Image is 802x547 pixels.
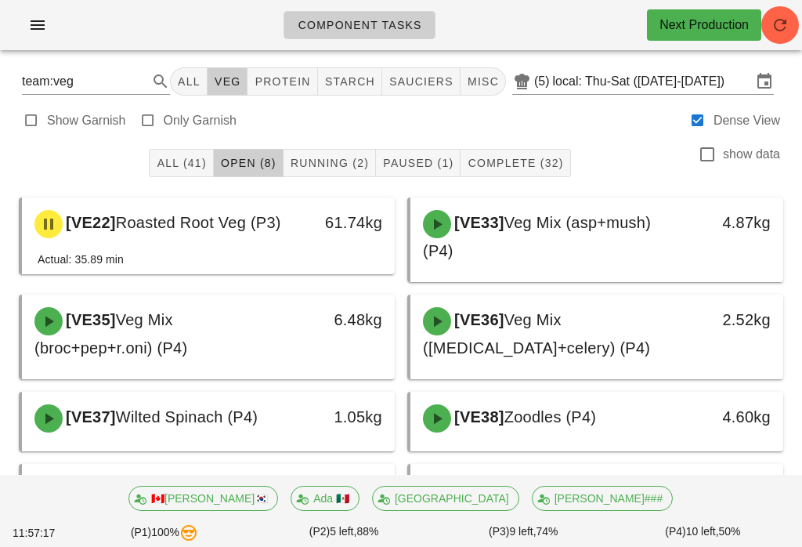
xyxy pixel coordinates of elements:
[434,520,613,545] div: (P3) 74%
[659,16,749,34] div: Next Production
[382,157,453,169] span: Paused (1)
[47,113,126,129] label: Show Garnish
[534,74,553,89] div: (5)
[74,520,254,545] div: (P1) 100%
[698,307,771,332] div: 2.52kg
[309,210,382,235] div: 61.74kg
[324,75,375,88] span: starch
[376,149,461,177] button: Paused (1)
[63,408,116,426] span: [VE37]
[509,525,536,538] span: 9 left,
[451,408,504,426] span: [VE38]
[723,147,780,162] label: show data
[451,214,504,231] span: [VE33]
[139,487,268,510] span: 🇨🇦[PERSON_NAME]🇰🇷
[467,75,499,88] span: misc
[423,214,651,259] span: Veg Mix (asp+mush) (P4)
[214,149,284,177] button: Open (8)
[63,311,116,328] span: [VE35]
[290,157,369,169] span: Running (2)
[38,251,124,268] div: Actual: 35.89 min
[318,67,382,96] button: starch
[330,525,356,538] span: 5 left,
[284,149,376,177] button: Running (2)
[284,11,435,39] a: Component Tasks
[309,307,382,332] div: 6.48kg
[9,522,74,545] div: 11:57:17
[208,67,248,96] button: veg
[382,67,461,96] button: sauciers
[220,157,276,169] span: Open (8)
[451,311,504,328] span: [VE36]
[149,149,213,177] button: All (41)
[164,113,237,129] label: Only Garnish
[254,75,310,88] span: protein
[382,487,509,510] span: [GEOGRAPHIC_DATA]
[713,113,780,129] label: Dense View
[116,408,258,426] span: Wilted Spinach (P4)
[423,311,650,357] span: Veg Mix ([MEDICAL_DATA]+celery) (P4)
[302,487,350,510] span: Ada 🇲🇽
[542,487,663,510] span: [PERSON_NAME]###
[388,75,453,88] span: sauciers
[504,408,597,426] span: Zoodles (P4)
[116,214,281,231] span: Roasted Root Veg (P3)
[309,404,382,429] div: 1.05kg
[613,520,793,545] div: (P4) 50%
[698,210,771,235] div: 4.87kg
[698,404,771,429] div: 4.60kg
[156,157,206,169] span: All (41)
[247,67,317,96] button: protein
[461,67,506,96] button: misc
[686,525,719,538] span: 10 left,
[461,149,570,177] button: Complete (32)
[177,75,200,88] span: All
[297,19,421,31] span: Component Tasks
[214,75,241,88] span: veg
[170,67,208,96] button: All
[467,157,563,169] span: Complete (32)
[63,214,116,231] span: [VE22]
[255,520,434,545] div: (P2) 88%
